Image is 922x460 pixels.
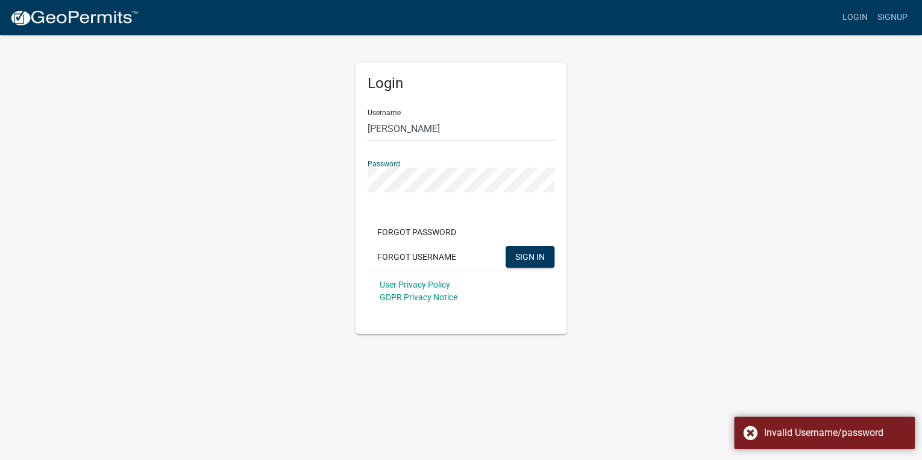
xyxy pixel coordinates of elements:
a: GDPR Privacy Notice [380,292,457,302]
span: SIGN IN [515,251,545,261]
a: Signup [873,6,912,29]
button: SIGN IN [506,246,554,268]
h5: Login [368,75,554,92]
div: Invalid Username/password [764,426,906,440]
button: Forgot Password [368,221,466,243]
a: Login [838,6,873,29]
button: Forgot Username [368,246,466,268]
a: User Privacy Policy [380,280,450,289]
